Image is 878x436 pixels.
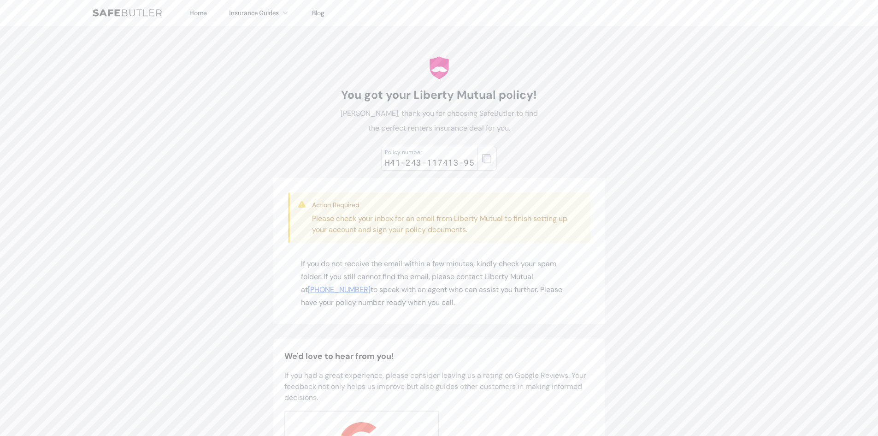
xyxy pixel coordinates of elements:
div: Policy number [385,149,475,156]
h2: We'd love to hear from you! [284,350,594,363]
div: H41-243-117413-95 [385,156,475,169]
p: If you do not receive the email within a few minutes, kindly check your spam folder. If you still... [301,257,577,309]
p: If you had a great experience, please consider leaving us a rating on Google Reviews. Your feedba... [284,370,594,403]
p: Please check your inbox for an email from Liberty Mutual to finish setting up your account and si... [312,213,583,235]
h3: Action Required [312,200,583,209]
a: Blog [312,9,324,17]
a: [PHONE_NUMBER] [308,285,371,294]
img: SafeButler Text Logo [93,9,162,17]
button: Insurance Guides [229,7,290,18]
p: [PERSON_NAME], thank you for choosing SafeButler to find the perfect renters insurance deal for you. [336,106,542,136]
a: Home [189,9,207,17]
h1: You got your Liberty Mutual policy! [336,88,542,102]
